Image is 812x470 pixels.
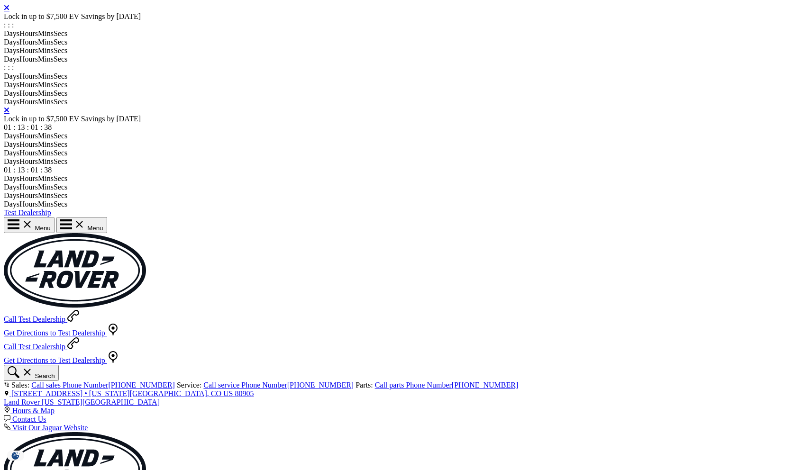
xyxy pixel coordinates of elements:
span: Hours [19,157,38,165]
img: Opt-Out Icon [5,451,27,461]
span: Hours [19,81,38,89]
span: : [371,381,373,389]
a: Land Rover [US_STATE][GEOGRAPHIC_DATA] [4,398,160,406]
span: Days [4,38,19,46]
span: Days [4,183,19,191]
span: Mins [38,72,54,80]
span: : [12,21,14,29]
span: Hours [19,132,38,140]
button: Open the main navigation menu [4,217,55,233]
span: Mins [38,81,54,89]
span: Days [4,55,19,63]
span: Call Test Dealership [4,343,65,351]
span: : [40,166,42,174]
a: Call sales Phone Number[PHONE_NUMBER] [31,381,175,389]
img: Generic [4,233,146,308]
span: US [223,389,233,398]
span: Secs [54,191,67,199]
span: Mins [38,29,54,37]
span: 01 [4,166,11,174]
a: Visit Our Jaguar Website [4,424,88,432]
span: Days [4,89,19,97]
span: Days [4,81,19,89]
span: 38 [44,123,52,131]
span: Mins [38,46,54,54]
a: Call Test Dealership [4,315,79,323]
span: Mins [38,140,54,148]
span: 01 [31,123,38,131]
span: Secs [54,89,67,97]
span: : [8,21,9,29]
span: Secs [54,200,67,208]
a: Call service Phone Number[PHONE_NUMBER] [203,381,354,389]
span: Mins [38,38,54,46]
span: Secs [54,98,67,106]
span: : [40,123,42,131]
span: : [12,63,14,72]
span: Days [4,174,19,182]
span: Call sales Phone Number [31,381,108,389]
span: Mins [38,200,54,208]
a: Get Directions to Test Dealership [4,356,119,364]
span: Parts [356,381,371,389]
span: Hours [19,140,38,148]
span: Search [35,372,55,380]
span: Hours [19,174,38,182]
a: [STREET_ADDRESS] • [US_STATE][GEOGRAPHIC_DATA], CO US 80905 [4,389,254,398]
span: Days [4,200,19,208]
span: 13 [17,123,25,131]
span: Lock in up to $7,500 EV Savings by [DATE] [4,115,141,123]
span: Secs [54,72,67,80]
span: 13 [17,166,25,174]
span: Mins [38,89,54,97]
span: Mins [38,183,54,191]
span: 01 [4,123,11,131]
button: Open the main navigation menu [56,217,107,233]
span: Secs [54,149,67,157]
span: Hours [19,46,38,54]
span: Secs [54,29,67,37]
span: 01 [31,166,38,174]
span: Get Directions to Test Dealership [4,356,105,364]
span: Days [4,98,19,106]
span: : [4,63,6,72]
span: [STREET_ADDRESS] • [11,389,87,398]
span: Lock in up to $7,500 EV Savings by [DATE] [4,12,141,20]
span: : [4,21,6,29]
span: Call service Phone Number [203,381,287,389]
button: Open the inventory search [4,365,59,381]
span: : [27,381,29,389]
span: Secs [54,157,67,165]
span: Secs [54,174,67,182]
span: Mins [38,157,54,165]
span: Days [4,132,19,140]
span: Menu [35,225,50,232]
span: : [200,381,201,389]
span: : [13,166,15,174]
span: Days [4,72,19,80]
span: 80905 [235,389,254,398]
a: Test Dealership [4,208,51,217]
span: Hours [19,29,38,37]
a: Call Test Dealership [4,343,79,351]
span: Hours [19,98,38,106]
span: Secs [54,183,67,191]
span: Secs [54,46,67,54]
span: Get Directions to Test Dealership [4,329,105,337]
span: 38 [44,166,52,174]
span: Days [4,157,19,165]
span: Days [4,29,19,37]
span: Hours [19,38,38,46]
a: Hours & Map [4,407,55,415]
section: Click to Open Cookie Consent Modal [5,451,27,461]
span: : [27,123,28,131]
span: Days [4,46,19,54]
span: Secs [54,38,67,46]
span: Sales [11,381,27,389]
span: Menu [87,225,103,232]
span: Secs [54,81,67,89]
span: Mins [38,55,54,63]
span: : [8,63,9,72]
span: Mins [38,174,54,182]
